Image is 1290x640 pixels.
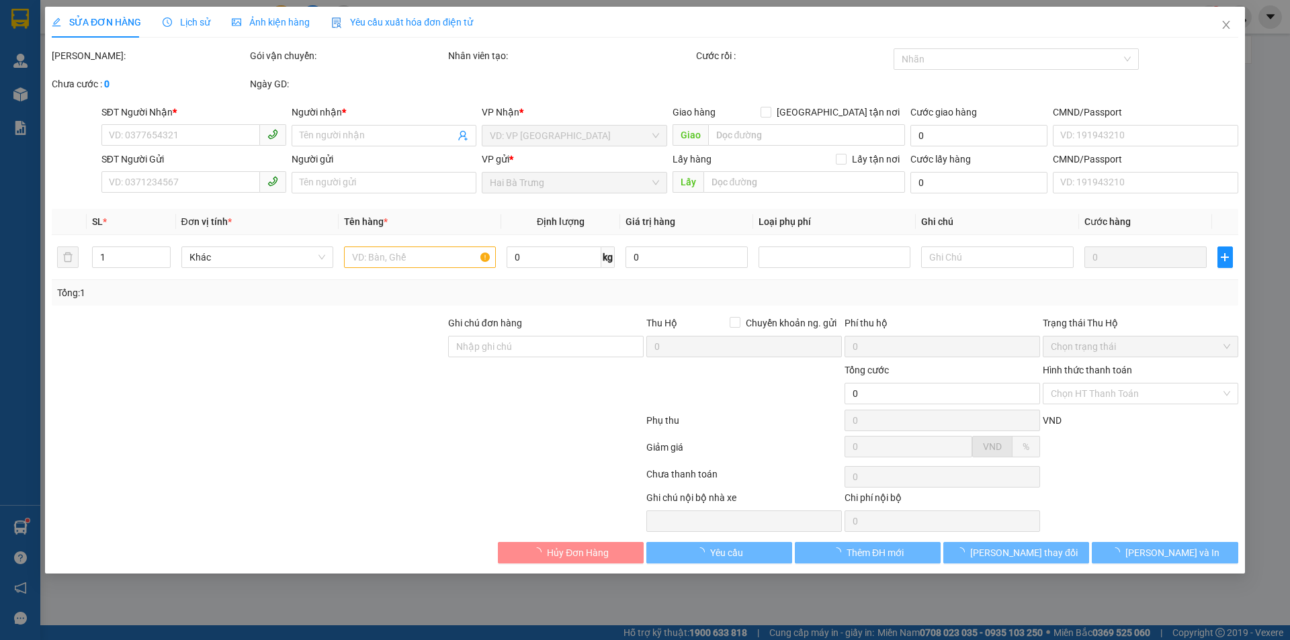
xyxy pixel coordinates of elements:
[673,124,708,146] span: Giao
[955,547,970,557] span: loading
[646,490,842,510] div: Ghi chú nội bộ nhà xe
[52,17,61,27] span: edit
[93,216,103,227] span: SL
[537,216,585,227] span: Định lượng
[458,130,469,141] span: user-add
[250,48,445,63] div: Gói vận chuyển:
[626,216,675,227] span: Giá trị hàng
[532,547,547,557] span: loading
[646,318,677,328] span: Thu Hộ
[448,318,522,328] label: Ghi chú đơn hàng
[1217,246,1232,268] button: plus
[1043,365,1132,375] label: Hình thức thanh toán
[181,216,232,227] span: Đơn vị tính
[163,17,210,28] span: Lịch sử
[1125,545,1219,560] span: [PERSON_NAME] và In
[232,17,241,27] span: picture
[673,154,712,165] span: Lấy hàng
[795,542,941,563] button: Thêm ĐH mới
[52,17,141,28] span: SỬA ĐƠN HÀNG
[490,173,659,193] span: Hai Bà Trưng
[922,246,1074,268] input: Ghi Chú
[292,152,476,167] div: Người gửi
[189,247,325,267] span: Khác
[740,316,842,330] span: Chuyển khoản ng. gửi
[673,107,716,118] span: Giao hàng
[910,125,1047,146] input: Cước giao hàng
[1218,252,1232,263] span: plus
[57,246,79,268] button: delete
[1084,216,1131,227] span: Cước hàng
[845,490,1040,510] div: Chi phí nội bộ
[344,216,388,227] span: Tên hàng
[708,124,905,146] input: Dọc đường
[1053,105,1238,120] div: CMND/Passport
[331,17,342,28] img: icon
[703,171,905,193] input: Dọc đường
[267,129,278,140] span: phone
[448,336,644,357] input: Ghi chú đơn hàng
[52,77,247,91] div: Chưa cước :
[1053,152,1238,167] div: CMND/Passport
[1023,441,1029,452] span: %
[547,545,609,560] span: Hủy Đơn Hàng
[910,107,977,118] label: Cước giao hàng
[482,152,667,167] div: VP gửi
[482,107,520,118] span: VP Nhận
[710,545,743,560] span: Yêu cầu
[498,542,644,563] button: Hủy Đơn Hàng
[163,17,172,27] span: clock-circle
[1221,19,1232,30] span: close
[1043,316,1238,330] div: Trạng thái Thu Hộ
[232,17,310,28] span: Ảnh kiện hàng
[448,48,693,63] div: Nhân viên tạo:
[645,467,843,490] div: Chưa thanh toán
[845,316,1040,336] div: Phí thu hộ
[292,105,476,120] div: Người nhận
[771,105,905,120] span: [GEOGRAPHIC_DATA] tận nơi
[916,209,1079,235] th: Ghi chú
[943,542,1089,563] button: [PERSON_NAME] thay đổi
[645,413,843,437] div: Phụ thu
[646,542,792,563] button: Yêu cầu
[1092,542,1238,563] button: [PERSON_NAME] và In
[1043,415,1062,426] span: VND
[645,440,843,463] div: Giảm giá
[101,152,286,167] div: SĐT Người Gửi
[1051,336,1230,357] span: Chọn trạng thái
[673,171,703,193] span: Lấy
[847,152,905,167] span: Lấy tận nơi
[250,77,445,91] div: Ngày GD:
[845,365,889,375] span: Tổng cước
[1111,547,1125,557] span: loading
[695,547,710,557] span: loading
[983,441,1002,452] span: VND
[267,176,278,187] span: phone
[696,48,892,63] div: Cước rồi :
[970,545,1078,560] span: [PERSON_NAME] thay đổi
[52,48,247,63] div: [PERSON_NAME]:
[101,105,286,120] div: SĐT Người Nhận
[1084,246,1207,268] input: 0
[910,172,1047,193] input: Cước lấy hàng
[331,17,473,28] span: Yêu cầu xuất hóa đơn điện tử
[753,209,916,235] th: Loại phụ phí
[1207,7,1245,44] button: Close
[847,545,904,560] span: Thêm ĐH mới
[910,154,971,165] label: Cước lấy hàng
[57,285,498,300] div: Tổng: 1
[104,79,110,89] b: 0
[344,246,496,268] input: VD: Bàn, Ghế
[601,246,615,268] span: kg
[832,547,847,557] span: loading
